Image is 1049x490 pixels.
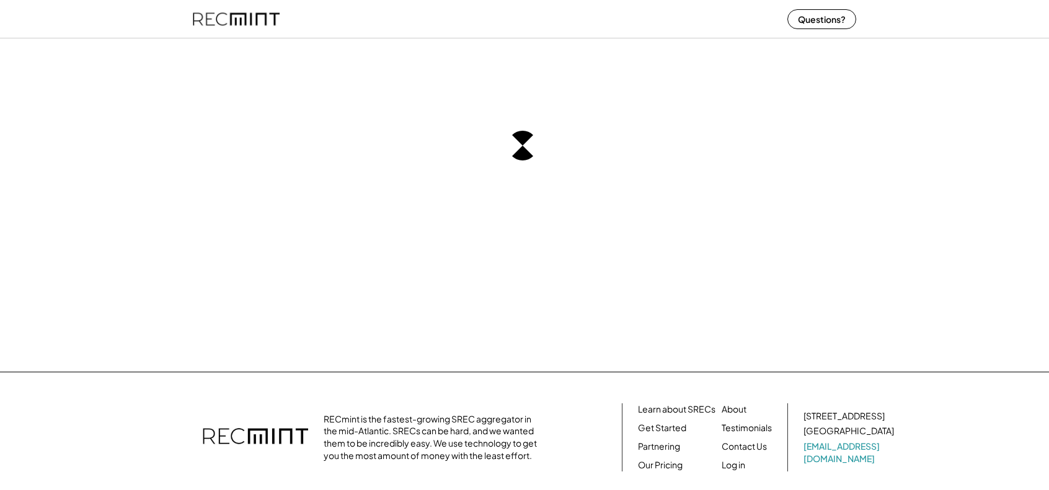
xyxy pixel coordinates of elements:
[324,413,544,462] div: RECmint is the fastest-growing SREC aggregator in the mid-Atlantic. SRECs can be hard, and we wan...
[803,410,885,422] div: [STREET_ADDRESS]
[787,9,856,29] button: Questions?
[203,416,308,459] img: recmint-logotype%403x.png
[638,403,715,416] a: Learn about SRECs
[722,422,772,434] a: Testimonials
[638,422,686,434] a: Get Started
[722,440,767,453] a: Contact Us
[638,459,683,471] a: Our Pricing
[193,2,280,35] img: recmint-logotype%403x%20%281%29.jpeg
[722,459,745,471] a: Log in
[722,403,746,416] a: About
[638,440,680,453] a: Partnering
[803,425,894,437] div: [GEOGRAPHIC_DATA]
[803,440,896,465] a: [EMAIL_ADDRESS][DOMAIN_NAME]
